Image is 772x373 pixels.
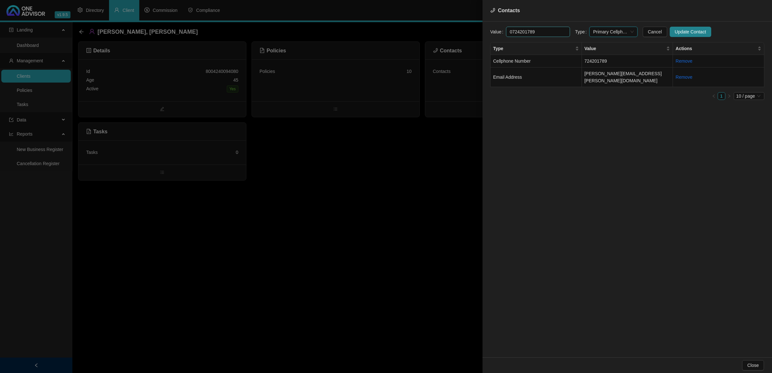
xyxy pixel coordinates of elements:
[643,27,667,37] button: Cancel
[493,58,531,64] span: Cellphone Number
[490,27,506,37] label: Value
[725,92,733,100] li: Next Page
[575,27,589,37] label: Type
[491,42,582,55] th: Type
[490,8,495,13] span: phone
[582,67,673,87] td: [PERSON_NAME][EMAIL_ADDRESS][PERSON_NAME][DOMAIN_NAME]
[593,27,634,37] span: Primary Cellphone Number
[493,75,522,80] span: Email Address
[582,42,673,55] th: Value
[747,362,759,369] span: Close
[582,55,673,67] td: 724201789
[742,360,764,370] button: Close
[493,45,574,52] span: Type
[673,42,764,55] th: Actions
[675,58,692,64] a: Remove
[670,27,711,37] button: Update Contact
[736,93,762,100] span: 10 / page
[727,94,731,98] span: right
[734,92,764,100] div: Page Size
[710,92,718,100] li: Previous Page
[718,93,725,100] a: 1
[675,28,706,35] span: Update Contact
[675,45,756,52] span: Actions
[648,28,662,35] span: Cancel
[712,94,716,98] span: left
[718,92,725,100] li: 1
[710,92,718,100] button: left
[584,45,665,52] span: Value
[498,8,520,13] span: Contacts
[725,92,733,100] button: right
[675,75,692,80] a: Remove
